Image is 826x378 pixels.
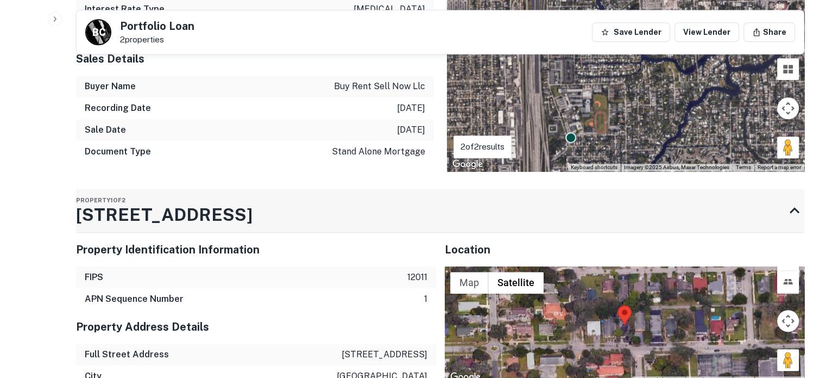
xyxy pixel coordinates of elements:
h5: Location [445,241,805,258]
span: Imagery ©2025 Airbus, Maxar Technologies [624,164,729,170]
p: buy rent sell now llc [334,80,425,93]
a: View Lender [674,22,739,42]
a: Report a map error [758,164,801,170]
h5: Portfolio Loan [120,21,194,32]
h6: Full Street Address [85,348,169,361]
p: 2 of 2 results [461,140,505,153]
button: Rotate map counterclockwise [777,249,799,270]
p: B C [92,25,105,40]
a: Terms (opens in new tab) [736,164,751,170]
button: Show street map [450,272,488,294]
p: stand alone mortgage [332,145,425,158]
p: [DATE] [397,102,425,115]
p: 1 [424,293,427,306]
h5: Property Address Details [76,319,436,335]
div: Property1of2[STREET_ADDRESS] [76,189,804,232]
h5: Property Identification Information [76,241,436,258]
button: Save Lender [592,22,670,42]
p: [MEDICAL_DATA] [354,3,425,16]
h6: APN Sequence Number [85,293,184,306]
iframe: Chat Widget [772,291,826,343]
img: Google [450,157,485,171]
h5: Sales Details [76,51,434,67]
h6: Recording Date [85,102,151,115]
h6: FIPS [85,271,103,284]
button: Drag Pegman onto the map to open Street View [777,137,799,158]
h6: Sale Date [85,123,126,137]
h6: Interest Rate Type [85,3,165,16]
button: Show satellite imagery [488,272,544,294]
h6: Document Type [85,145,151,158]
p: 12011 [407,271,427,284]
p: [DATE] [397,123,425,137]
a: B C [85,19,111,45]
h3: [STREET_ADDRESS] [76,202,253,228]
button: Keyboard shortcuts [571,164,617,171]
span: Property 1 of 2 [76,197,125,203]
button: Tilt map [777,58,799,80]
h6: Buyer Name [85,80,136,93]
a: Open this area in Google Maps (opens a new window) [450,157,485,171]
button: Drag Pegman onto the map to open Street View [777,349,799,371]
button: Share [743,22,795,42]
p: 2 properties [120,35,194,45]
button: Map camera controls [777,97,799,119]
button: Tilt map [777,271,799,293]
p: [STREET_ADDRESS] [342,348,427,361]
